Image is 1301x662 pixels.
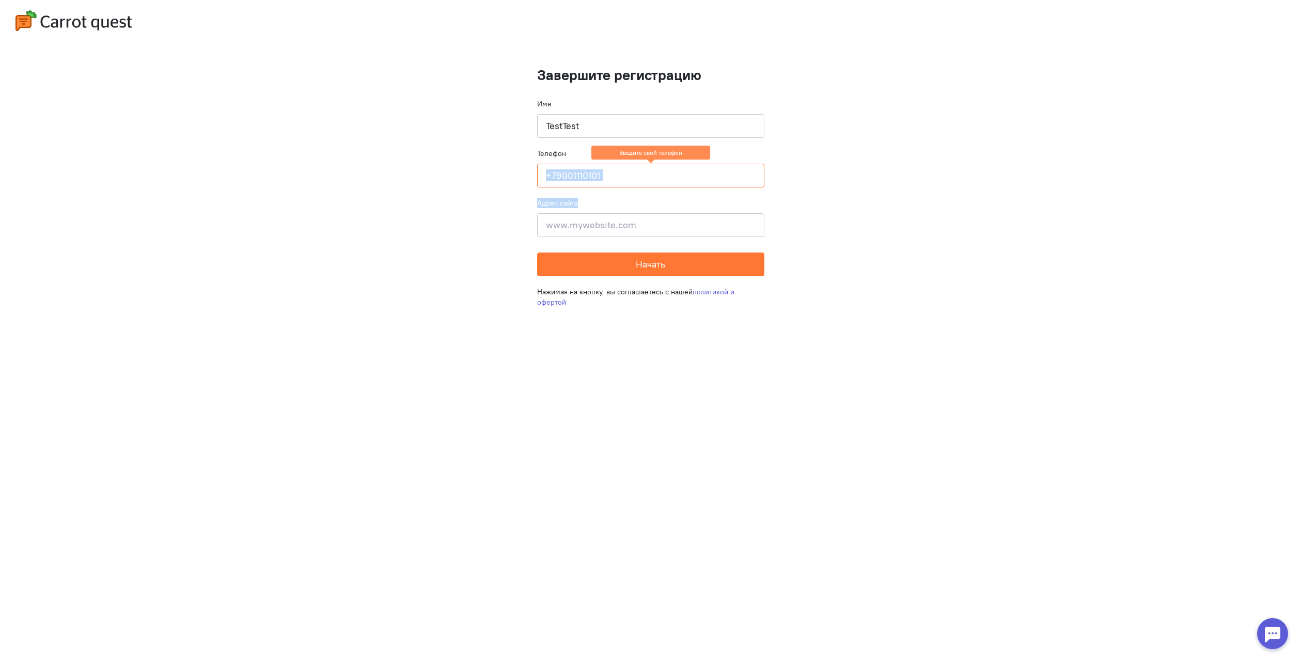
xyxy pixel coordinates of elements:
[636,258,665,270] span: Начать
[537,99,551,109] label: Имя
[15,10,132,31] img: carrot-quest-logo.svg
[537,213,764,237] input: www.mywebsite.com
[537,287,734,307] a: политикой и офертой
[537,114,764,138] input: Ваше имя
[591,146,710,160] ng-message: Введите свой телефон
[537,276,764,318] div: Нажимая на кнопку, вы соглашаетесь с нашей
[537,148,566,159] label: Телефон
[537,198,578,208] label: Адрес сайта
[537,253,764,276] button: Начать
[537,164,764,187] input: +79001110101
[537,67,764,83] h1: Завершите регистрацию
